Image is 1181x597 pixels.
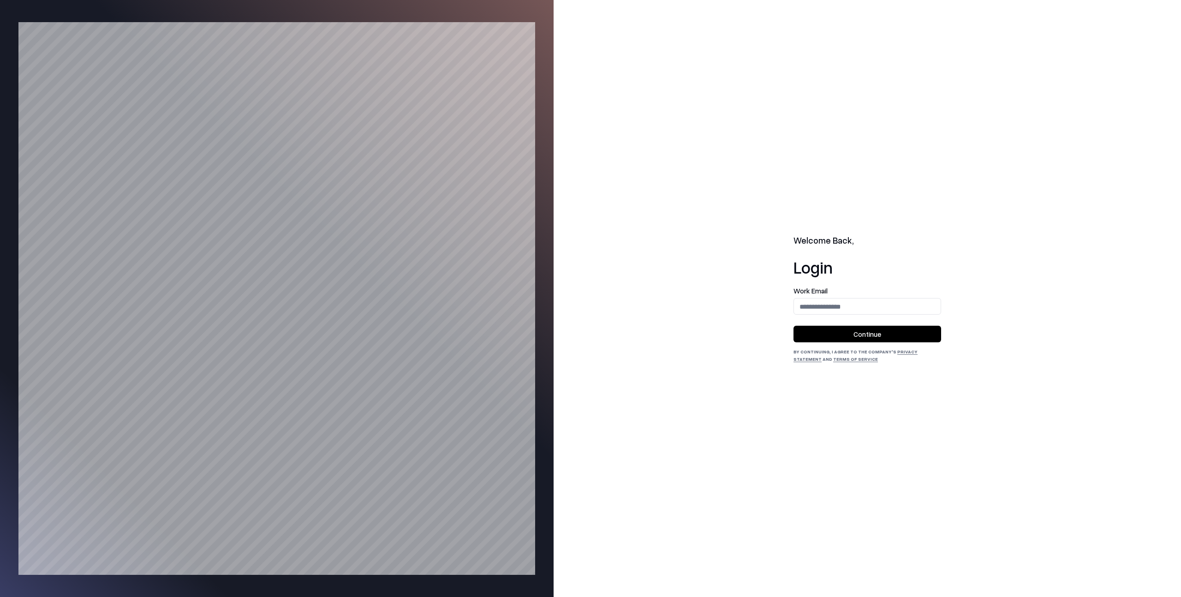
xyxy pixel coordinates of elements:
[793,234,941,247] h2: Welcome Back,
[793,287,941,294] label: Work Email
[833,356,878,362] a: Terms of Service
[793,348,941,363] div: By continuing, I agree to the Company's and
[793,326,941,342] button: Continue
[793,258,941,276] h1: Login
